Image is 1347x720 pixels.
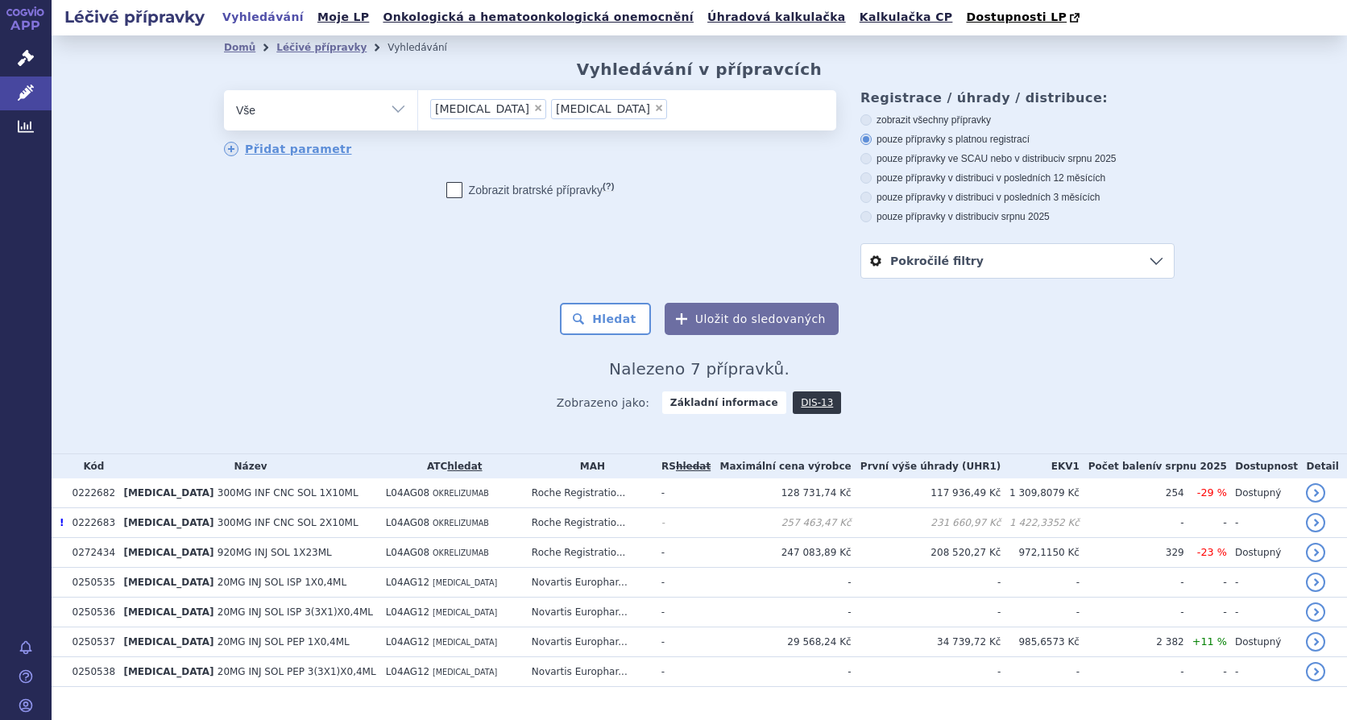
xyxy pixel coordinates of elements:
[433,638,497,647] span: [MEDICAL_DATA]
[852,598,1001,627] td: -
[672,98,681,118] input: [MEDICAL_DATA][MEDICAL_DATA]
[1080,568,1184,598] td: -
[852,657,1001,687] td: -
[123,666,213,677] span: [MEDICAL_DATA]
[703,6,851,28] a: Úhradová kalkulačka
[860,133,1175,146] label: pouze přípravky s platnou registrací
[1227,508,1298,538] td: -
[852,568,1001,598] td: -
[224,142,352,156] a: Přidat parametr
[433,489,489,498] span: OKRELIZUMAB
[1060,153,1116,164] span: v srpnu 2025
[653,508,711,538] td: -
[966,10,1067,23] span: Dostupnosti LP
[123,517,213,528] span: [MEDICAL_DATA]
[653,538,711,568] td: -
[993,211,1049,222] span: v srpnu 2025
[676,461,711,472] a: vyhledávání neobsahuje žádnou platnou referenční skupinu
[793,391,841,414] a: DIS-13
[653,568,711,598] td: -
[556,103,650,114] span: [MEDICAL_DATA]
[653,598,711,627] td: -
[860,152,1175,165] label: pouze přípravky ve SCAU nebo v distribuci
[524,478,653,508] td: Roche Registratio...
[1306,632,1325,652] a: detail
[861,244,1174,278] a: Pokročilé filtry
[711,478,851,508] td: 128 731,74 Kč
[1227,454,1298,478] th: Dostupnost
[852,508,1001,538] td: 231 660,97 Kč
[1306,573,1325,592] a: detail
[447,461,482,472] a: hledat
[218,666,376,677] span: 20MG INJ SOL PEP 3(3X1)X0,4ML
[123,606,213,618] span: [MEDICAL_DATA]
[711,657,851,687] td: -
[386,487,430,499] span: L04AG08
[711,598,851,627] td: -
[1080,478,1184,508] td: 254
[1080,657,1184,687] td: -
[123,636,213,648] span: [MEDICAL_DATA]
[446,182,615,198] label: Zobrazit bratrské přípravky
[860,191,1175,204] label: pouze přípravky v distribuci v posledních 3 měsících
[433,519,489,528] span: OKRELIZUMAB
[433,548,489,557] span: OKRELIZUMAB
[1001,454,1080,478] th: EKV1
[1080,598,1184,627] td: -
[378,454,524,478] th: ATC
[378,6,698,28] a: Onkologická a hematoonkologická onemocnění
[123,577,213,588] span: [MEDICAL_DATA]
[1227,598,1298,627] td: -
[435,103,529,114] span: [MEDICAL_DATA]
[1192,635,1227,648] span: +11 %
[386,517,430,528] span: L04AG08
[653,478,711,508] td: -
[1184,508,1227,538] td: -
[1227,627,1298,657] td: Dostupný
[1197,486,1227,499] span: -29 %
[115,454,377,478] th: Název
[386,666,430,677] span: L04AG12
[1227,478,1298,508] td: Dostupný
[852,478,1001,508] td: 117 936,49 Kč
[1001,478,1080,508] td: 1 309,8079 Kč
[665,303,839,335] button: Uložit do sledovaných
[1080,508,1184,538] td: -
[433,608,497,617] span: [MEDICAL_DATA]
[524,454,653,478] th: MAH
[1001,598,1080,627] td: -
[64,568,116,598] td: 0250535
[64,454,116,478] th: Kód
[961,6,1088,29] a: Dostupnosti LP
[711,568,851,598] td: -
[64,598,116,627] td: 0250536
[1001,508,1080,538] td: 1 422,3352 Kč
[653,657,711,687] td: -
[653,627,711,657] td: -
[1080,627,1184,657] td: 2 382
[653,454,711,478] th: RS
[860,210,1175,223] label: pouze přípravky v distribuci
[860,90,1175,106] h3: Registrace / úhrady / distribuce:
[524,568,653,598] td: Novartis Europhar...
[676,461,711,472] del: hledat
[218,517,359,528] span: 300MG INF CNC SOL 2X10ML
[1001,627,1080,657] td: 985,6573 Kč
[386,636,430,648] span: L04AG12
[433,578,497,587] span: [MEDICAL_DATA]
[603,181,614,192] abbr: (?)
[276,42,367,53] a: Léčivé přípravky
[64,627,116,657] td: 0250537
[557,391,650,414] span: Zobrazeno jako:
[533,103,543,113] span: ×
[524,508,653,538] td: Roche Registratio...
[860,172,1175,184] label: pouze přípravky v distribuci v posledních 12 měsících
[654,103,664,113] span: ×
[560,303,651,335] button: Hledat
[1001,538,1080,568] td: 972,1150 Kč
[1156,461,1227,472] span: v srpnu 2025
[123,487,213,499] span: [MEDICAL_DATA]
[577,60,823,79] h2: Vyhledávání v přípravcích
[123,547,213,558] span: [MEDICAL_DATA]
[218,6,309,28] a: Vyhledávání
